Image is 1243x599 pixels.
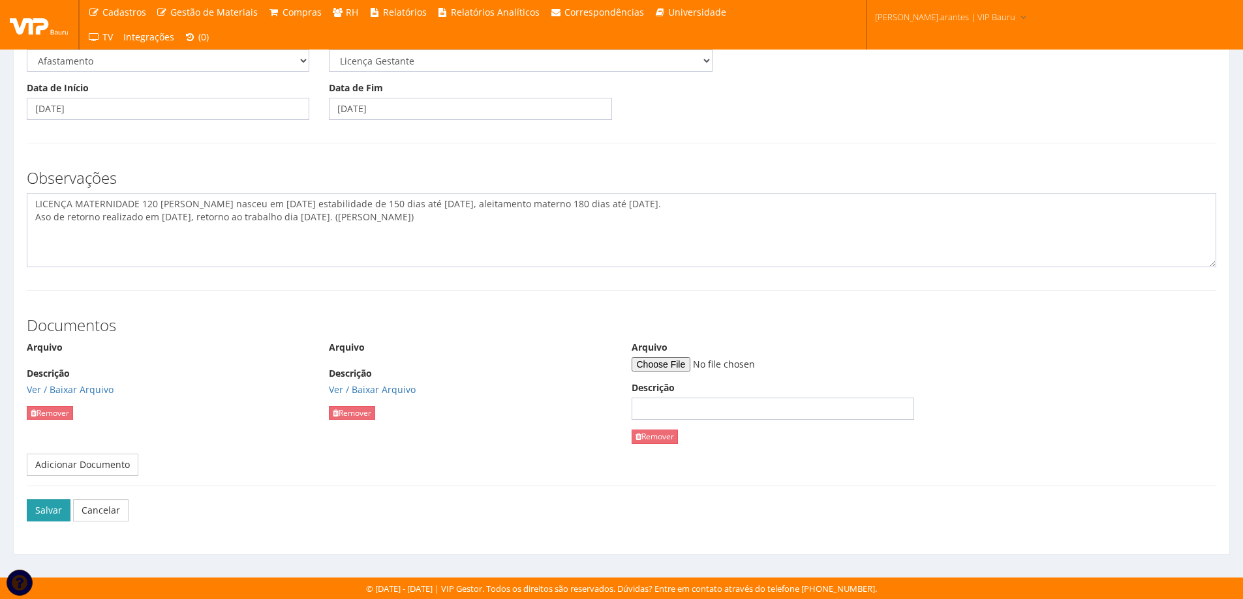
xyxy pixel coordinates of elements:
[27,81,89,95] label: Data de Início
[27,406,73,420] a: Remover
[366,583,877,595] div: © [DATE] - [DATE] | VIP Gestor. Todos os direitos são reservados. Dúvidas? Entre em contato atrav...
[27,193,1216,267] textarea: LICENÇA MATERNIDADE 120 [PERSON_NAME] nasceu em [DATE] estabilidade de 150 dias até [DATE], aleit...
[329,81,383,95] label: Data de Fim
[179,25,215,50] a: (0)
[10,15,69,35] img: logo
[27,341,63,354] label: Arquivo
[564,6,644,18] span: Correspondências
[123,31,174,43] span: Integrações
[875,10,1015,23] span: [PERSON_NAME].arantes | VIP Bauru
[632,341,668,354] label: Arquivo
[118,25,179,50] a: Integrações
[27,317,1216,334] h3: Documentos
[102,6,146,18] span: Cadastros
[346,6,358,18] span: RH
[329,383,416,396] a: Ver / Baixar Arquivo
[73,499,129,521] a: Cancelar
[198,31,209,43] span: (0)
[83,25,118,50] a: TV
[668,6,726,18] span: Universidade
[283,6,322,18] span: Compras
[632,430,678,443] a: Remover
[27,367,70,380] label: Descrição
[170,6,258,18] span: Gestão de Materiais
[329,341,365,354] label: Arquivo
[451,6,540,18] span: Relatórios Analíticos
[27,454,138,476] a: Adicionar Documento
[329,367,372,380] label: Descrição
[329,406,375,420] a: Remover
[27,383,114,396] a: Ver / Baixar Arquivo
[383,6,427,18] span: Relatórios
[27,499,70,521] button: Salvar
[102,31,113,43] span: TV
[632,381,675,394] label: Descrição
[27,169,1216,186] h3: Observações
